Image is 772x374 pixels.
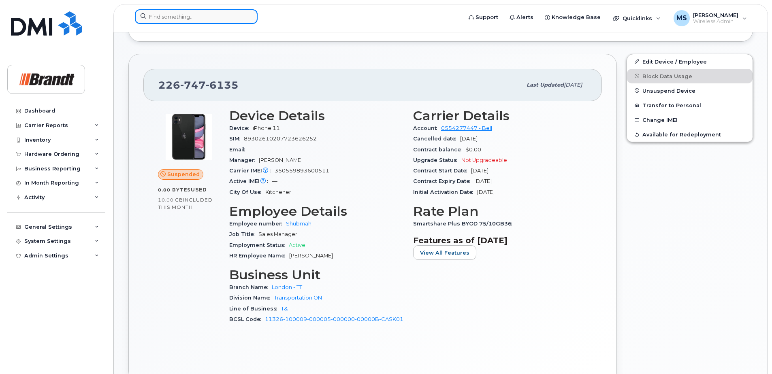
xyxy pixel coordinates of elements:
span: Smartshare Plus BYOD 75/10GB36 [413,221,516,227]
span: [PERSON_NAME] [693,12,738,18]
h3: Business Unit [229,268,403,282]
span: Active [289,242,305,248]
button: Unsuspend Device [627,83,753,98]
span: View All Features [420,249,469,257]
span: [DATE] [471,168,488,174]
h3: Carrier Details [413,108,587,123]
span: Last updated [527,82,564,88]
span: [PERSON_NAME] [289,253,333,259]
span: 226 [158,79,239,91]
button: View All Features [413,245,476,260]
span: Branch Name [229,284,272,290]
span: [PERSON_NAME] [259,157,303,163]
span: 89302610207723626252 [244,136,317,142]
span: Unsuspend Device [642,87,695,93]
button: Block Data Usage [627,69,753,83]
span: Employment Status [229,242,289,248]
span: Carrier IMEI [229,168,275,174]
span: HR Employee Name [229,253,289,259]
span: 10.00 GB [158,197,183,203]
span: Job Title [229,231,258,237]
span: [DATE] [564,82,582,88]
span: Active IMEI [229,178,272,184]
a: Transportation ON [274,295,322,301]
span: 6135 [206,79,239,91]
button: Available for Redeployment [627,127,753,142]
span: Division Name [229,295,274,301]
h3: Features as of [DATE] [413,236,587,245]
a: T&T [281,306,290,312]
div: Quicklinks [607,10,666,26]
a: Knowledge Base [539,9,606,25]
span: iPhone 11 [253,125,280,131]
button: Transfer to Personal [627,98,753,113]
span: Knowledge Base [552,13,601,21]
span: 0.00 Bytes [158,187,191,193]
span: City Of Use [229,189,265,195]
button: Change IMEI [627,113,753,127]
a: London - TT [272,284,302,290]
span: Not Upgradeable [461,157,507,163]
span: Kitchener [265,189,291,195]
span: 350559893600511 [275,168,329,174]
span: Contract balance [413,147,465,153]
span: [DATE] [460,136,478,142]
span: included this month [158,197,213,210]
span: Line of Business [229,306,281,312]
h3: Employee Details [229,204,403,219]
a: 0554277447 - Bell [441,125,492,131]
span: Email [229,147,249,153]
span: Alerts [516,13,533,21]
input: Find something... [135,9,258,24]
span: 747 [180,79,206,91]
span: Account [413,125,441,131]
span: Initial Activation Date [413,189,477,195]
span: used [191,187,207,193]
span: MS [676,13,687,23]
span: BCSL Code [229,316,265,322]
div: Megan Scheel [668,10,753,26]
span: Suspended [167,170,200,178]
a: Alerts [504,9,539,25]
a: Shubmah [286,221,311,227]
img: iPhone_11.jpg [164,113,213,161]
span: Employee number [229,221,286,227]
span: Available for Redeployment [642,132,721,138]
span: Quicklinks [623,15,652,21]
span: Support [476,13,498,21]
a: Support [463,9,504,25]
span: Upgrade Status [413,157,461,163]
a: 11326-100009-000005-000000-00000B-CASK01 [265,316,403,322]
span: Contract Start Date [413,168,471,174]
span: [DATE] [474,178,492,184]
span: $0.00 [465,147,481,153]
span: — [272,178,277,184]
span: — [249,147,254,153]
h3: Device Details [229,108,403,123]
span: Manager [229,157,259,163]
span: [DATE] [477,189,495,195]
h3: Rate Plan [413,204,587,219]
span: Cancelled date [413,136,460,142]
a: Edit Device / Employee [627,54,753,69]
span: Contract Expiry Date [413,178,474,184]
span: SIM [229,136,244,142]
span: Wireless Admin [693,18,738,25]
span: Device [229,125,253,131]
span: Sales Manager [258,231,297,237]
